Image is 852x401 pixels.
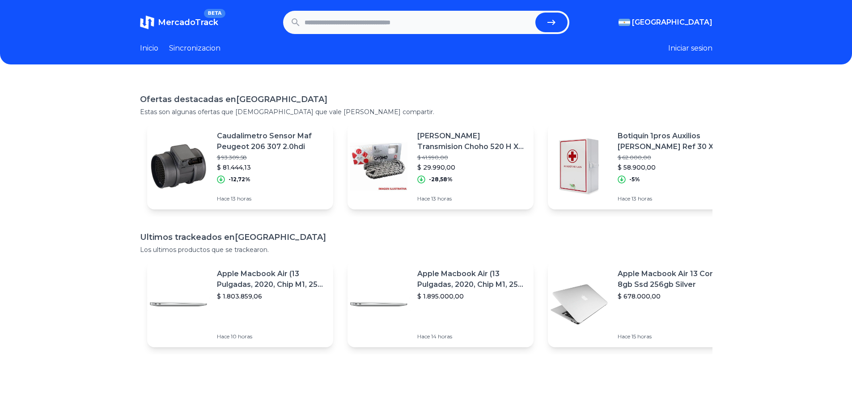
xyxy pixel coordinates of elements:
[217,292,326,301] p: $ 1.803.859,06
[147,261,333,347] a: Featured imageApple Macbook Air (13 Pulgadas, 2020, Chip M1, 256 Gb De Ssd, 8 Gb De Ram) - Plata$...
[158,17,218,27] span: MercadoTrack
[618,163,727,172] p: $ 58.900,00
[217,195,326,202] p: Hace 13 horas
[217,154,326,161] p: $ 93.309,58
[618,292,727,301] p: $ 678.000,00
[618,269,727,290] p: Apple Macbook Air 13 Core I5 8gb Ssd 256gb Silver
[619,17,712,28] button: [GEOGRAPHIC_DATA]
[140,43,158,54] a: Inicio
[619,19,630,26] img: Argentina
[147,273,210,336] img: Featured image
[217,333,326,340] p: Hace 10 horas
[618,333,727,340] p: Hace 15 horas
[548,135,610,198] img: Featured image
[618,195,727,202] p: Hace 13 horas
[140,15,218,30] a: MercadoTrackBETA
[169,43,220,54] a: Sincronizacion
[417,131,526,152] p: [PERSON_NAME] Transmision Choho 520 H X 118 Reforzada - Um
[417,292,526,301] p: $ 1.895.000,00
[429,176,453,183] p: -28,58%
[229,176,250,183] p: -12,72%
[348,124,534,209] a: Featured image[PERSON_NAME] Transmision Choho 520 H X 118 Reforzada - Um$ 41.990,00$ 29.990,00-28...
[548,261,734,347] a: Featured imageApple Macbook Air 13 Core I5 8gb Ssd 256gb Silver$ 678.000,00Hace 15 horas
[140,15,154,30] img: MercadoTrack
[217,269,326,290] p: Apple Macbook Air (13 Pulgadas, 2020, Chip M1, 256 Gb De Ssd, 8 Gb De Ram) - Plata
[217,163,326,172] p: $ 81.444,13
[348,135,410,198] img: Featured image
[140,231,712,243] h1: Ultimos trackeados en [GEOGRAPHIC_DATA]
[668,43,712,54] button: Iniciar sesion
[629,176,640,183] p: -5%
[140,107,712,116] p: Estas son algunas ofertas que [DEMOGRAPHIC_DATA] que vale [PERSON_NAME] compartir.
[417,333,526,340] p: Hace 14 horas
[548,273,610,336] img: Featured image
[140,245,712,254] p: Los ultimos productos que se trackearon.
[417,195,526,202] p: Hace 13 horas
[548,124,734,209] a: Featured imageBotiquín 1pros Auxilios [PERSON_NAME] Ref 30 X 40 X 14cm Vacio$ 62.000,00$ 58.900,0...
[348,273,410,336] img: Featured image
[217,131,326,152] p: Caudalimetro Sensor Maf Peugeot 206 307 2.0hdi
[417,154,526,161] p: $ 41.990,00
[147,135,210,198] img: Featured image
[140,93,712,106] h1: Ofertas destacadas en [GEOGRAPHIC_DATA]
[417,163,526,172] p: $ 29.990,00
[147,124,333,209] a: Featured imageCaudalimetro Sensor Maf Peugeot 206 307 2.0hdi$ 93.309,58$ 81.444,13-12,72%Hace 13 ...
[348,261,534,347] a: Featured imageApple Macbook Air (13 Pulgadas, 2020, Chip M1, 256 Gb De Ssd, 8 Gb De Ram) - Plata$...
[632,17,712,28] span: [GEOGRAPHIC_DATA]
[618,154,727,161] p: $ 62.000,00
[204,9,225,18] span: BETA
[417,269,526,290] p: Apple Macbook Air (13 Pulgadas, 2020, Chip M1, 256 Gb De Ssd, 8 Gb De Ram) - Plata
[618,131,727,152] p: Botiquín 1pros Auxilios [PERSON_NAME] Ref 30 X 40 X 14cm Vacio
